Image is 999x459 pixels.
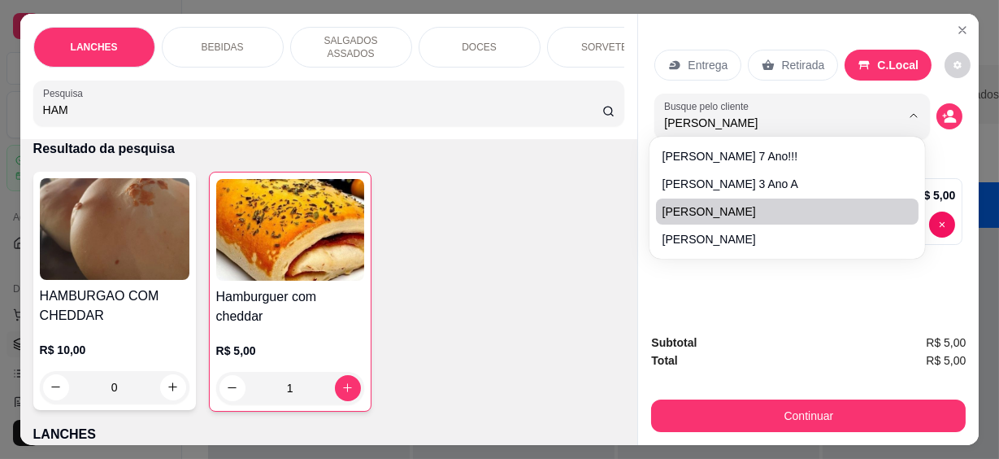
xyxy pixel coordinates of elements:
[781,57,824,73] p: Retirada
[40,342,189,358] p: R$ 10,00
[926,334,966,352] span: R$ 5,00
[40,178,189,280] img: product-image
[71,41,118,54] p: LANCHES
[662,231,896,247] span: [PERSON_NAME]
[945,52,971,78] button: decrease-product-quantity
[160,374,186,400] button: increase-product-quantity
[43,374,69,400] button: decrease-product-quantity
[40,286,189,326] h4: HAMBURGAO COM CHEDDAR
[216,287,364,326] h4: Hamburguer com cheddar
[202,41,244,54] p: BEBIDAS
[915,187,955,203] p: R$ 5,00
[664,115,875,131] input: Busque pelo cliente
[462,41,497,54] p: DOCES
[877,57,919,73] p: C.Local
[656,143,919,252] ul: Suggestions
[216,179,364,281] img: product-image
[651,354,677,367] strong: Total
[581,41,634,54] p: SORVETES
[653,140,922,256] div: Suggestions
[304,34,398,60] p: SALGADOS ASSADOS
[664,99,754,113] label: Busque pelo cliente
[926,352,966,369] span: R$ 5,00
[662,203,896,220] span: [PERSON_NAME]
[936,103,962,129] button: decrease-product-quantity
[929,212,955,238] button: decrease-product-quantity
[662,176,896,192] span: [PERSON_NAME] 3 ano A
[901,103,927,129] button: Show suggestions
[688,57,728,73] p: Entrega
[33,139,625,159] p: Resultado da pesquisa
[651,400,966,432] button: Continuar
[335,375,361,401] button: increase-product-quantity
[43,102,602,118] input: Pesquisa
[949,17,975,43] button: Close
[43,86,89,100] label: Pesquisa
[651,336,697,349] strong: Subtotal
[216,343,364,359] p: R$ 5,00
[33,425,625,444] p: LANCHES
[219,375,245,401] button: decrease-product-quantity
[662,148,896,164] span: [PERSON_NAME] 7 ano!!!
